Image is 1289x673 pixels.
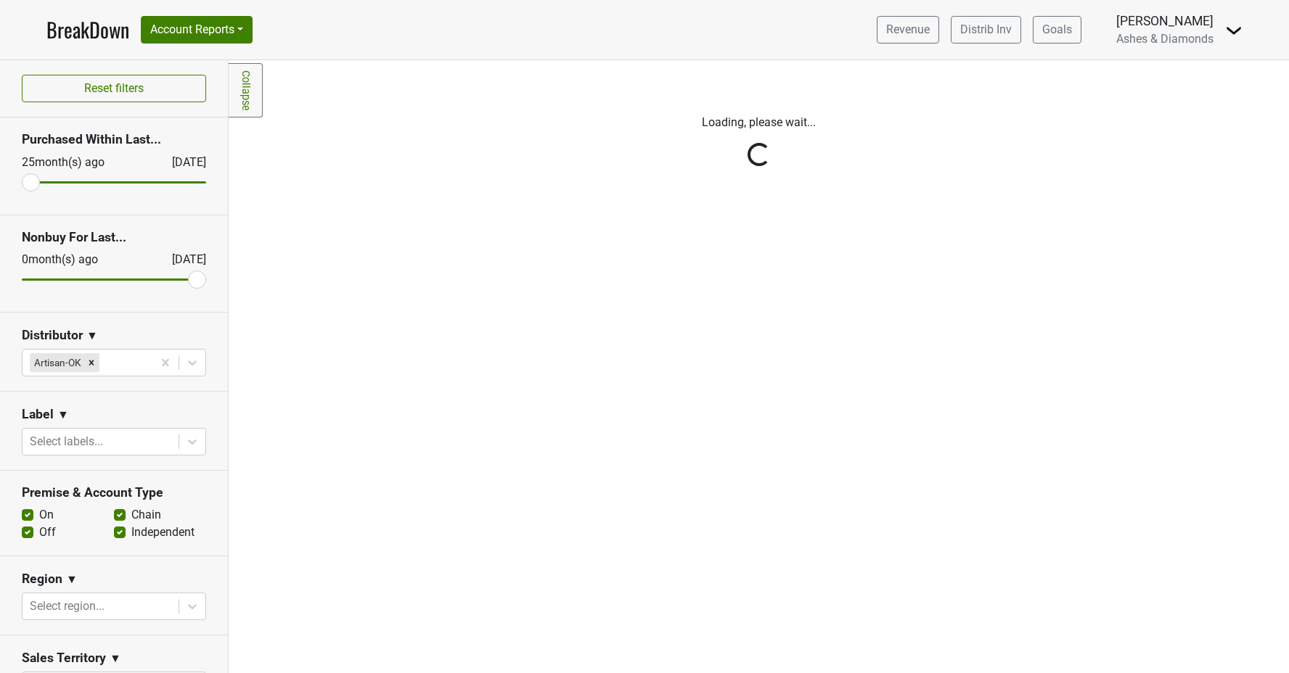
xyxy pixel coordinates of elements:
[951,16,1021,44] a: Distrib Inv
[1116,12,1214,30] div: [PERSON_NAME]
[141,16,253,44] button: Account Reports
[1116,32,1214,46] span: Ashes & Diamonds
[356,114,1162,131] p: Loading, please wait...
[46,15,129,45] a: BreakDown
[1033,16,1081,44] a: Goals
[1225,22,1243,39] img: Dropdown Menu
[229,63,263,117] a: Collapse
[877,16,939,44] a: Revenue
